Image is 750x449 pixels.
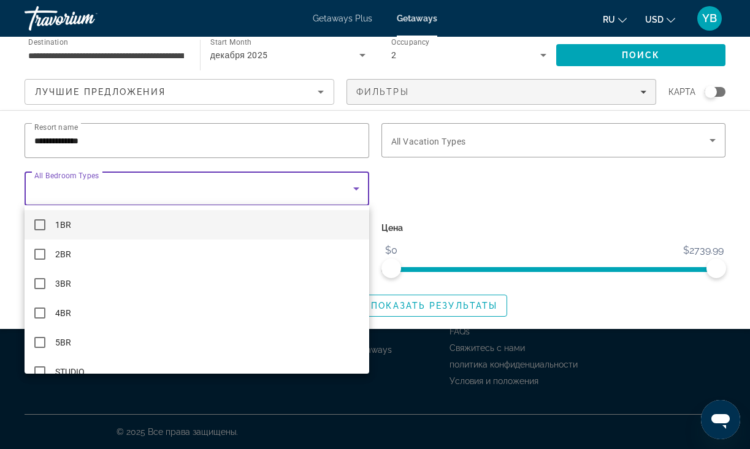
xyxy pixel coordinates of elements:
[701,400,740,439] iframe: Button to launch messaging window
[55,306,71,320] span: 4BR
[55,247,71,262] span: 2BR
[55,364,85,379] span: STUDIO
[55,276,71,291] span: 3BR
[55,217,71,232] span: 1BR
[55,335,71,350] span: 5BR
